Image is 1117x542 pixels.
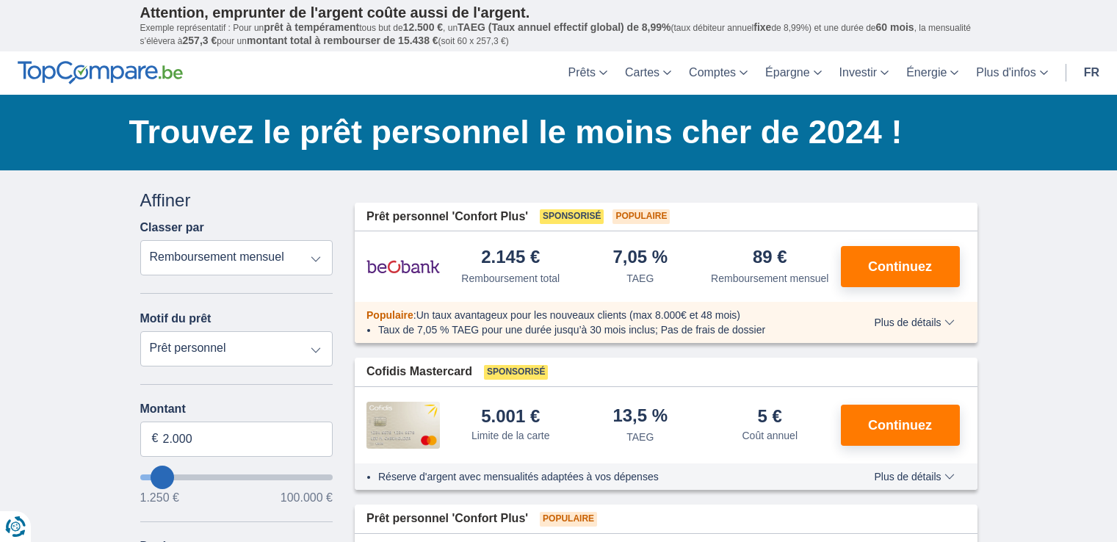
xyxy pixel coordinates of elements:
[247,35,438,46] span: montant total à rembourser de 15.438 €
[753,21,771,33] span: fixe
[612,248,668,268] div: 7,05 %
[458,21,670,33] span: TAEG (Taux annuel effectif global) de 8,99%
[612,407,668,427] div: 13,5 %
[366,209,528,225] span: Prêt personnel 'Confort Plus'
[831,51,898,95] a: Investir
[378,322,831,337] li: Taux de 7,05 % TAEG pour une durée jusqu’à 30 mois inclus; Pas de frais de dossier
[366,364,472,380] span: Cofidis Mastercard
[967,51,1056,95] a: Plus d'infos
[758,408,782,425] div: 5 €
[560,51,616,95] a: Prêts
[140,492,179,504] span: 1.250 €
[874,471,954,482] span: Plus de détails
[183,35,217,46] span: 257,3 €
[366,309,413,321] span: Populaire
[863,471,965,483] button: Plus de détails
[841,246,960,287] button: Continuez
[616,51,680,95] a: Cartes
[540,512,597,527] span: Populaire
[471,428,550,443] div: Limite de la carte
[140,21,977,48] p: Exemple représentatif : Pour un tous but de , un (taux débiteur annuel de 8,99%) et une durée de ...
[863,317,965,328] button: Plus de détails
[897,51,967,95] a: Énergie
[366,248,440,285] img: pret personnel Beobank
[461,271,560,286] div: Remboursement total
[753,248,787,268] div: 89 €
[140,4,977,21] p: Attention, emprunter de l'argent coûte aussi de l'argent.
[366,402,440,449] img: pret personnel Cofidis CC
[140,474,333,480] input: wantToBorrow
[680,51,756,95] a: Comptes
[140,188,333,213] div: Affiner
[416,309,740,321] span: Un taux avantageux pour les nouveaux clients (max 8.000€ et 48 mois)
[140,402,333,416] label: Montant
[140,221,204,234] label: Classer par
[841,405,960,446] button: Continuez
[264,21,359,33] span: prêt à tempérament
[140,312,212,325] label: Motif du prêt
[742,428,798,443] div: Coût annuel
[876,21,914,33] span: 60 mois
[868,260,932,273] span: Continuez
[481,408,540,425] div: 5.001 €
[612,209,670,224] span: Populaire
[868,419,932,432] span: Continuez
[366,510,528,527] span: Prêt personnel 'Confort Plus'
[403,21,444,33] span: 12.500 €
[484,365,548,380] span: Sponsorisé
[281,492,333,504] span: 100.000 €
[1075,51,1108,95] a: fr
[756,51,831,95] a: Épargne
[626,271,654,286] div: TAEG
[129,109,977,155] h1: Trouvez le prêt personnel le moins cher de 2024 !
[540,209,604,224] span: Sponsorisé
[18,61,183,84] img: TopCompare
[355,308,843,322] div: :
[874,317,954,328] span: Plus de détails
[152,430,159,447] span: €
[626,430,654,444] div: TAEG
[378,469,831,484] li: Réserve d'argent avec mensualités adaptées à vos dépenses
[481,248,540,268] div: 2.145 €
[711,271,828,286] div: Remboursement mensuel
